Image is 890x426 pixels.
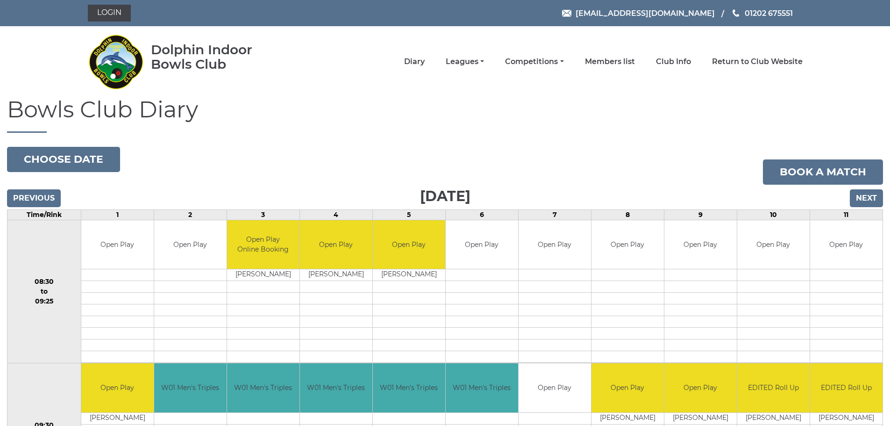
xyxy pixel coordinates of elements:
td: 08:30 to 09:25 [7,220,81,363]
td: W01 Men's Triples [446,363,518,412]
td: [PERSON_NAME] [810,412,883,424]
td: Open Play [373,220,445,269]
td: Open Play [446,220,518,269]
td: 5 [372,209,445,220]
td: Open Play [737,220,810,269]
td: [PERSON_NAME] [373,269,445,281]
td: Open Play [664,363,737,412]
td: 8 [591,209,664,220]
td: 4 [299,209,372,220]
img: Dolphin Indoor Bowls Club [88,29,144,94]
td: 7 [518,209,591,220]
img: Email [562,10,571,17]
td: W01 Men's Triples [154,363,227,412]
a: Members list [585,57,635,67]
td: Open Play [810,220,883,269]
td: Open Play Online Booking [227,220,299,269]
a: Phone us 01202 675551 [731,7,793,19]
td: Open Play [519,363,591,412]
a: Book a match [763,159,883,185]
input: Next [850,189,883,207]
td: Open Play [81,220,154,269]
td: Open Play [519,220,591,269]
a: Return to Club Website [712,57,803,67]
input: Previous [7,189,61,207]
td: 10 [737,209,810,220]
td: [PERSON_NAME] [737,412,810,424]
h1: Bowls Club Diary [7,97,883,133]
td: Open Play [300,220,372,269]
span: [EMAIL_ADDRESS][DOMAIN_NAME] [576,8,715,17]
div: Dolphin Indoor Bowls Club [151,43,282,72]
td: 6 [445,209,518,220]
td: [PERSON_NAME] [300,269,372,281]
td: W01 Men's Triples [373,363,445,412]
a: Login [88,5,131,22]
img: Phone us [733,9,739,17]
td: Time/Rink [7,209,81,220]
td: W01 Men's Triples [300,363,372,412]
td: Open Play [81,363,154,412]
td: EDITED Roll Up [737,363,810,412]
a: Email [EMAIL_ADDRESS][DOMAIN_NAME] [562,7,715,19]
td: Open Play [664,220,737,269]
td: W01 Men's Triples [227,363,299,412]
a: Competitions [505,57,563,67]
span: 01202 675551 [745,8,793,17]
td: 3 [227,209,299,220]
td: 1 [81,209,154,220]
td: Open Play [591,220,664,269]
a: Leagues [446,57,484,67]
td: EDITED Roll Up [810,363,883,412]
td: [PERSON_NAME] [81,412,154,424]
a: Diary [404,57,425,67]
td: Open Play [154,220,227,269]
td: Open Play [591,363,664,412]
td: [PERSON_NAME] [591,412,664,424]
button: Choose date [7,147,120,172]
td: 9 [664,209,737,220]
a: Club Info [656,57,691,67]
td: [PERSON_NAME] [664,412,737,424]
td: 11 [810,209,883,220]
td: [PERSON_NAME] [227,269,299,281]
td: 2 [154,209,227,220]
